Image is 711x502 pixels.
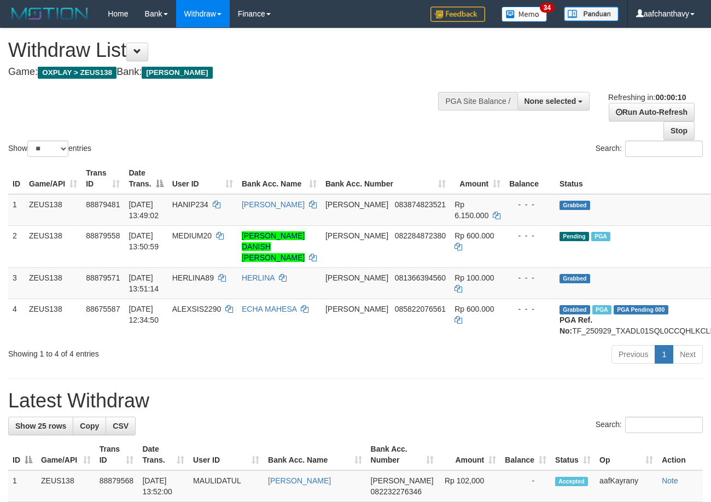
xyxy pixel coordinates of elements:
[95,470,138,502] td: 88879568
[8,194,25,226] td: 1
[509,303,551,314] div: - - -
[113,422,129,430] span: CSV
[142,67,212,79] span: [PERSON_NAME]
[8,67,463,78] h4: Game: Bank:
[560,232,589,241] span: Pending
[655,345,673,364] a: 1
[551,439,595,470] th: Status: activate to sort column ascending
[172,273,214,282] span: HERLINA89
[8,417,73,435] a: Show 25 rows
[560,274,590,283] span: Grabbed
[95,439,138,470] th: Trans ID: activate to sort column ascending
[37,470,95,502] td: ZEUS138
[25,225,81,267] td: ZEUS138
[662,476,678,485] a: Note
[611,345,655,364] a: Previous
[655,93,686,102] strong: 00:00:10
[505,163,555,194] th: Balance
[596,417,703,433] label: Search:
[86,305,120,313] span: 88675587
[38,67,116,79] span: OXPLAY > ZEUS138
[395,231,446,240] span: Copy 082284872380 to clipboard
[502,7,547,22] img: Button%20Memo.svg
[395,305,446,313] span: Copy 085822076561 to clipboard
[8,439,37,470] th: ID: activate to sort column descending
[86,273,120,282] span: 88879571
[430,7,485,22] img: Feedback.jpg
[371,476,434,485] span: [PERSON_NAME]
[509,199,551,210] div: - - -
[555,477,588,486] span: Accepted
[321,163,450,194] th: Bank Acc. Number: activate to sort column ascending
[595,439,657,470] th: Op: activate to sort column ascending
[129,305,159,324] span: [DATE] 12:34:50
[138,439,189,470] th: Date Trans.: activate to sort column ascending
[172,231,212,240] span: MEDIUM20
[25,267,81,299] td: ZEUS138
[608,93,686,102] span: Refreshing in:
[268,476,331,485] a: [PERSON_NAME]
[614,305,668,314] span: PGA Pending
[237,163,321,194] th: Bank Acc. Name: activate to sort column ascending
[540,3,555,13] span: 34
[81,163,124,194] th: Trans ID: activate to sort column ascending
[8,163,25,194] th: ID
[500,439,551,470] th: Balance: activate to sort column ascending
[8,141,91,157] label: Show entries
[242,273,275,282] a: HERLINA
[189,439,264,470] th: User ID: activate to sort column ascending
[138,470,189,502] td: [DATE] 13:52:00
[454,273,494,282] span: Rp 100.000
[86,231,120,240] span: 88879558
[25,299,81,341] td: ZEUS138
[560,305,590,314] span: Grabbed
[325,200,388,209] span: [PERSON_NAME]
[625,417,703,433] input: Search:
[663,121,695,140] a: Stop
[325,231,388,240] span: [PERSON_NAME]
[25,163,81,194] th: Game/API: activate to sort column ascending
[172,200,208,209] span: HANIP234
[15,422,66,430] span: Show 25 rows
[509,272,551,283] div: - - -
[8,344,288,359] div: Showing 1 to 4 of 4 entries
[438,92,517,110] div: PGA Site Balance /
[189,470,264,502] td: MAULIDATUL
[73,417,106,435] a: Copy
[438,439,501,470] th: Amount: activate to sort column ascending
[27,141,68,157] select: Showentries
[657,439,703,470] th: Action
[438,470,501,502] td: Rp 102,000
[673,345,703,364] a: Next
[524,97,576,106] span: None selected
[242,305,296,313] a: ECHA MAHESA
[625,141,703,157] input: Search:
[592,305,611,314] span: Marked by aafpengsreynich
[509,230,551,241] div: - - -
[8,5,91,22] img: MOTION_logo.png
[564,7,619,21] img: panduan.png
[517,92,590,110] button: None selected
[129,231,159,251] span: [DATE] 13:50:59
[325,273,388,282] span: [PERSON_NAME]
[366,439,438,470] th: Bank Acc. Number: activate to sort column ascending
[242,200,305,209] a: [PERSON_NAME]
[168,163,237,194] th: User ID: activate to sort column ascending
[454,305,494,313] span: Rp 600.000
[172,305,222,313] span: ALEXSIS2290
[86,200,120,209] span: 88879481
[129,200,159,220] span: [DATE] 13:49:02
[325,305,388,313] span: [PERSON_NAME]
[37,439,95,470] th: Game/API: activate to sort column ascending
[242,231,305,262] a: [PERSON_NAME] DANISH [PERSON_NAME]
[454,200,488,220] span: Rp 6.150.000
[595,470,657,502] td: aafKayrany
[591,232,610,241] span: Marked by aafanarl
[8,267,25,299] td: 3
[560,316,592,335] b: PGA Ref. No:
[560,201,590,210] span: Grabbed
[450,163,505,194] th: Amount: activate to sort column ascending
[395,273,446,282] span: Copy 081366394560 to clipboard
[371,487,422,496] span: Copy 082232276346 to clipboard
[8,39,463,61] h1: Withdraw List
